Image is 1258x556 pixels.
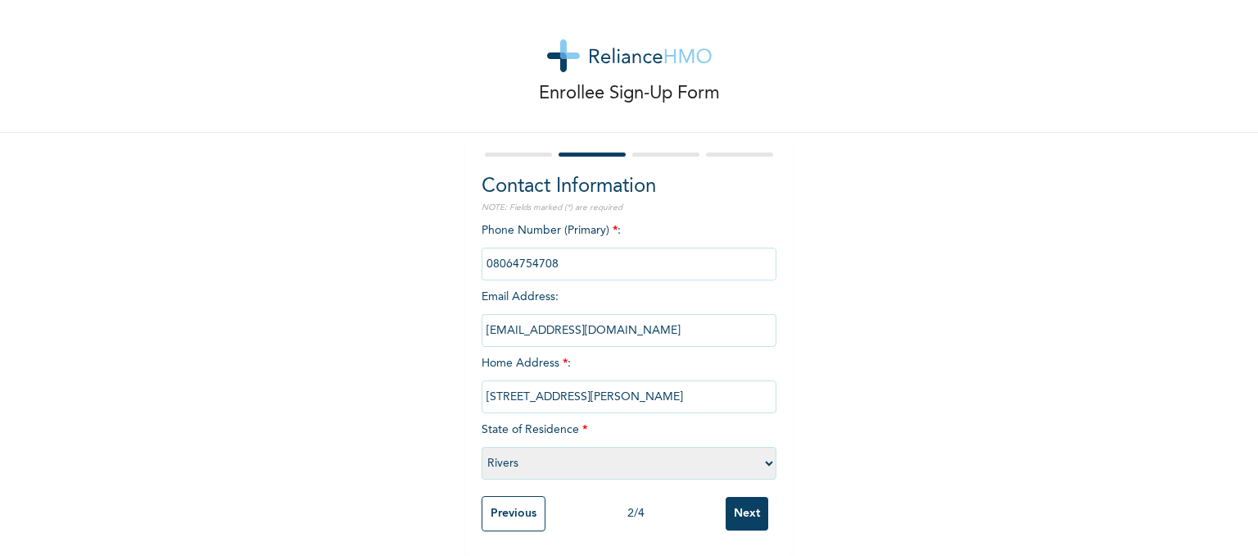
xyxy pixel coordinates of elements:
[482,202,776,214] p: NOTE: Fields marked (*) are required
[545,505,726,522] div: 2 / 4
[482,381,776,413] input: Enter home address
[482,172,776,202] h2: Contact Information
[482,496,545,531] input: Previous
[482,358,776,403] span: Home Address :
[482,424,776,469] span: State of Residence
[482,225,776,270] span: Phone Number (Primary) :
[726,497,768,531] input: Next
[539,80,720,107] p: Enrollee Sign-Up Form
[482,291,776,336] span: Email Address :
[482,314,776,347] input: Enter email Address
[482,248,776,280] input: Enter Primary Phone Number
[547,39,712,72] img: logo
